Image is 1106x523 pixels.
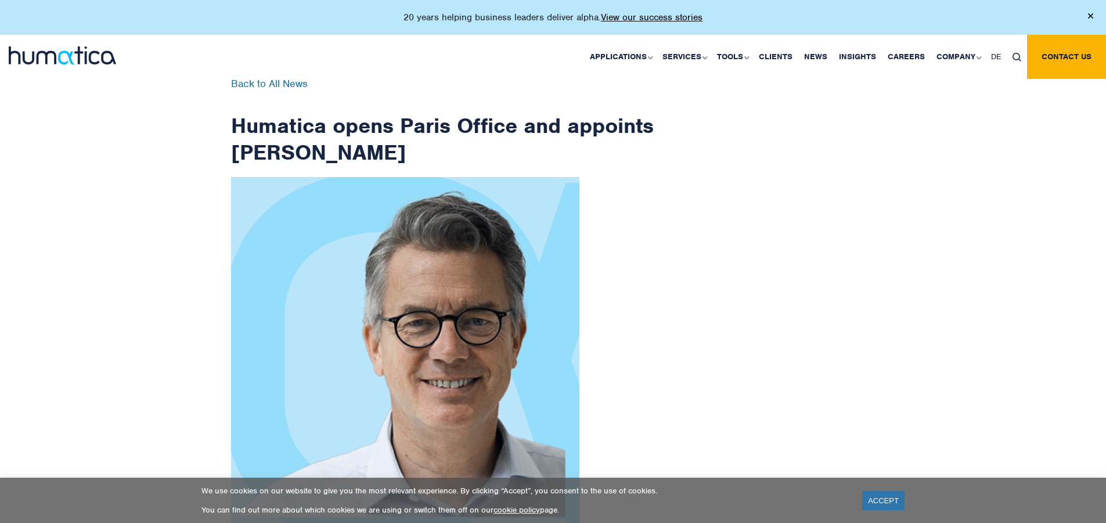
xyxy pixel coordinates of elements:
p: 20 years helping business leaders deliver alpha. [404,12,702,23]
p: We use cookies on our website to give you the most relevant experience. By clicking “Accept”, you... [201,486,848,496]
a: Applications [584,35,657,79]
a: Back to All News [231,77,308,90]
p: You can find out more about which cookies we are using or switch them off on our page. [201,505,848,515]
a: News [798,35,833,79]
a: Insights [833,35,882,79]
img: search_icon [1013,53,1021,62]
a: Services [657,35,711,79]
a: View our success stories [601,12,702,23]
h1: Humatica opens Paris Office and appoints [PERSON_NAME] [231,79,655,165]
a: DE [985,35,1007,79]
a: ACCEPT [862,491,905,510]
span: DE [991,52,1001,62]
img: logo [9,46,116,64]
a: Contact us [1027,35,1106,79]
a: Clients [753,35,798,79]
a: cookie policy [493,505,540,515]
a: Tools [711,35,753,79]
a: Company [931,35,985,79]
a: Careers [882,35,931,79]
